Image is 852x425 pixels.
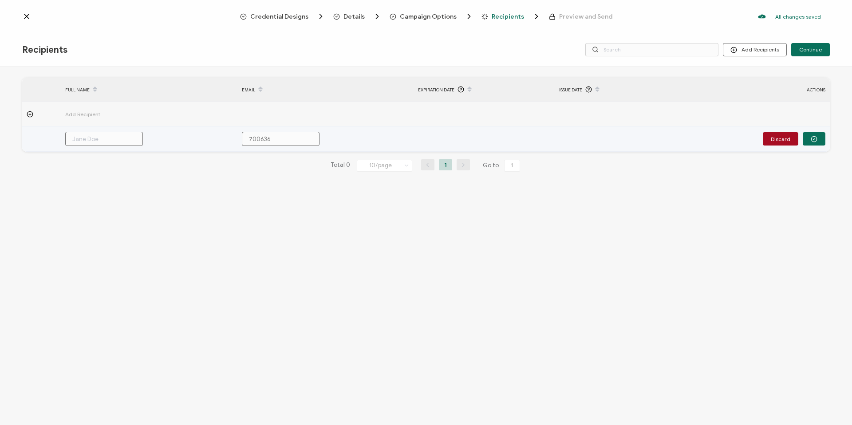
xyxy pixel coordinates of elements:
span: Go to [483,159,522,172]
span: Recipients [481,12,541,21]
button: Discard [763,132,798,146]
span: Details [333,12,382,21]
span: Recipients [492,13,524,20]
input: Search [585,43,718,56]
span: Total 0 [331,159,350,172]
span: Preview and Send [549,13,612,20]
span: Campaign Options [400,13,457,20]
span: Continue [799,47,822,52]
div: EMAIL [237,82,414,97]
span: Details [343,13,365,20]
div: Breadcrumb [240,12,612,21]
div: FULL NAME [61,82,237,97]
input: Jane Doe [65,132,143,146]
div: ACTIONS [745,85,830,95]
span: Issue Date [559,85,582,95]
span: Add Recipient [65,109,150,119]
span: Preview and Send [559,13,612,20]
span: Credential Designs [240,12,325,21]
iframe: Chat Widget [808,382,852,425]
button: Add Recipients [723,43,787,56]
button: Continue [791,43,830,56]
input: Select [357,160,412,172]
span: Campaign Options [390,12,473,21]
span: Recipients [22,44,67,55]
span: Credential Designs [250,13,308,20]
p: All changes saved [775,13,821,20]
span: Expiration Date [418,85,454,95]
li: 1 [439,159,452,170]
input: someone@example.com [242,132,319,146]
